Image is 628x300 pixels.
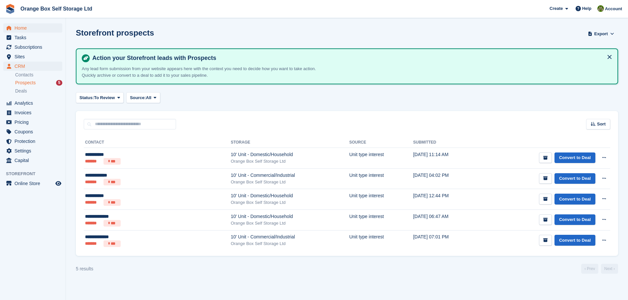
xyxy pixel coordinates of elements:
a: Convert to Deal [554,173,595,184]
span: Online Store [15,179,54,188]
div: 10' Unit - Domestic/Household [231,151,349,158]
div: 5 results [76,265,93,272]
th: Contact [84,137,231,148]
div: 10' Unit - Commercial/Industrial [231,233,349,240]
button: Export [586,28,615,39]
span: Pricing [15,118,54,127]
span: Source: [130,95,146,101]
a: menu [3,98,62,108]
a: menu [3,108,62,117]
span: Protection [15,137,54,146]
a: menu [3,146,62,155]
a: Convert to Deal [554,152,595,163]
div: 5 [56,80,62,86]
span: All [146,95,152,101]
td: [DATE] 06:47 AM [413,209,479,230]
td: Unit type interest [349,189,413,210]
a: menu [3,62,62,71]
span: To Review [94,95,115,101]
span: Home [15,23,54,33]
button: Source: All [126,92,160,103]
span: Help [582,5,591,12]
td: Unit type interest [349,209,413,230]
th: Storage [231,137,349,148]
td: Unit type interest [349,168,413,189]
td: Unit type interest [349,230,413,251]
h1: Storefront prospects [76,28,154,37]
img: Pippa White [597,5,604,12]
div: 10' Unit - Domestic/Household [231,213,349,220]
button: Status: To Review [76,92,124,103]
img: stora-icon-8386f47178a22dfd0bd8f6a31ec36ba5ce8667c1dd55bd0f319d3a0aa187defe.svg [5,4,15,14]
td: [DATE] 11:14 AM [413,148,479,169]
td: Unit type interest [349,148,413,169]
td: [DATE] 04:02 PM [413,168,479,189]
span: Sort [597,121,606,127]
a: menu [3,23,62,33]
a: Deals [15,88,62,95]
p: Any lead form submission from your website appears here with the context you need to decide how y... [82,66,329,78]
a: Next [601,264,618,274]
td: [DATE] 12:44 PM [413,189,479,210]
th: Submitted [413,137,479,148]
a: menu [3,118,62,127]
a: menu [3,179,62,188]
a: menu [3,42,62,52]
span: Deals [15,88,27,94]
div: Orange Box Self Storage Ltd [231,220,349,227]
a: Convert to Deal [554,194,595,205]
td: [DATE] 07:01 PM [413,230,479,251]
span: Status: [79,95,94,101]
a: menu [3,156,62,165]
div: Orange Box Self Storage Ltd [231,158,349,165]
h4: Action your Storefront leads with Prospects [90,54,612,62]
a: Orange Box Self Storage Ltd [18,3,95,14]
nav: Page [580,264,619,274]
div: Orange Box Self Storage Ltd [231,240,349,247]
a: menu [3,52,62,61]
div: 10' Unit - Domestic/Household [231,192,349,199]
a: menu [3,137,62,146]
span: Prospects [15,80,36,86]
a: Prospects 5 [15,79,62,86]
a: menu [3,33,62,42]
span: Settings [15,146,54,155]
span: Storefront [6,171,66,177]
span: Tasks [15,33,54,42]
a: Preview store [54,179,62,187]
a: Previous [581,264,598,274]
a: menu [3,127,62,136]
span: Coupons [15,127,54,136]
div: 10' Unit - Commercial/Industrial [231,172,349,179]
span: Create [550,5,563,12]
a: Convert to Deal [554,235,595,246]
span: Sites [15,52,54,61]
a: Convert to Deal [554,214,595,225]
a: Contacts [15,72,62,78]
span: Export [594,31,608,37]
span: Invoices [15,108,54,117]
span: Analytics [15,98,54,108]
th: Source [349,137,413,148]
span: CRM [15,62,54,71]
span: Subscriptions [15,42,54,52]
span: Account [605,6,622,12]
span: Capital [15,156,54,165]
div: Orange Box Self Storage Ltd [231,199,349,206]
div: Orange Box Self Storage Ltd [231,179,349,185]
